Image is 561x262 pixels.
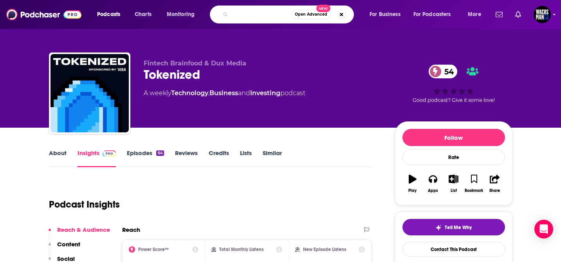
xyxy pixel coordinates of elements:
img: User Profile [534,6,551,23]
a: Episodes64 [127,149,164,167]
span: and [238,89,250,97]
span: For Business [370,9,400,20]
div: 64 [156,150,164,156]
a: Credits [209,149,229,167]
button: Open AdvancedNew [291,10,331,19]
span: Tell Me Why [445,224,472,231]
div: Bookmark [465,188,483,193]
span: Monitoring [167,9,195,20]
div: List [451,188,457,193]
div: Share [489,188,500,193]
img: Podchaser Pro [103,150,116,157]
span: Open Advanced [295,13,327,16]
div: Play [408,188,417,193]
a: 54 [429,65,458,78]
img: tell me why sparkle [435,224,442,231]
img: Tokenized [51,54,129,132]
a: Technology [171,89,208,97]
span: Logged in as WachsmanNY [534,6,551,23]
span: Fintech Brainfood & Dux Media [144,60,246,67]
button: open menu [462,8,491,21]
button: Follow [402,129,505,146]
h2: Power Score™ [138,247,169,252]
a: Contact This Podcast [402,242,505,257]
a: Similar [263,149,282,167]
span: New [316,5,330,12]
span: For Podcasters [413,9,451,20]
span: , [208,89,209,97]
button: open menu [161,8,205,21]
span: Charts [135,9,152,20]
h2: New Episode Listens [303,247,346,252]
button: open menu [364,8,410,21]
button: open menu [408,8,462,21]
h2: Reach [122,226,140,233]
button: Show profile menu [534,6,551,23]
a: Business [209,89,238,97]
h1: Podcast Insights [49,199,120,210]
input: Search podcasts, credits, & more... [231,8,291,21]
button: tell me why sparkleTell Me Why [402,219,505,235]
button: open menu [92,8,130,21]
img: Podchaser - Follow, Share and Rate Podcasts [6,7,81,22]
a: Investing [250,89,280,97]
a: InsightsPodchaser Pro [78,149,116,167]
span: Podcasts [97,9,120,20]
p: Reach & Audience [57,226,110,233]
div: Open Intercom Messenger [534,220,553,239]
span: Good podcast? Give it some love! [413,97,495,103]
span: 54 [437,65,458,78]
div: Search podcasts, credits, & more... [217,5,361,23]
div: Apps [428,188,438,193]
button: Content [49,240,80,255]
button: Reach & Audience [49,226,110,240]
button: Apps [423,170,443,198]
a: Charts [130,8,156,21]
a: Reviews [175,149,198,167]
h2: Total Monthly Listens [219,247,263,252]
a: About [49,149,67,167]
div: A weekly podcast [144,89,305,98]
div: Rate [402,149,505,165]
button: Share [484,170,505,198]
button: List [443,170,464,198]
span: More [468,9,481,20]
div: 54Good podcast? Give it some love! [395,60,512,108]
a: Show notifications dropdown [492,8,506,21]
button: Play [402,170,423,198]
button: Bookmark [464,170,484,198]
p: Content [57,240,80,248]
a: Lists [240,149,252,167]
a: Show notifications dropdown [512,8,524,21]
